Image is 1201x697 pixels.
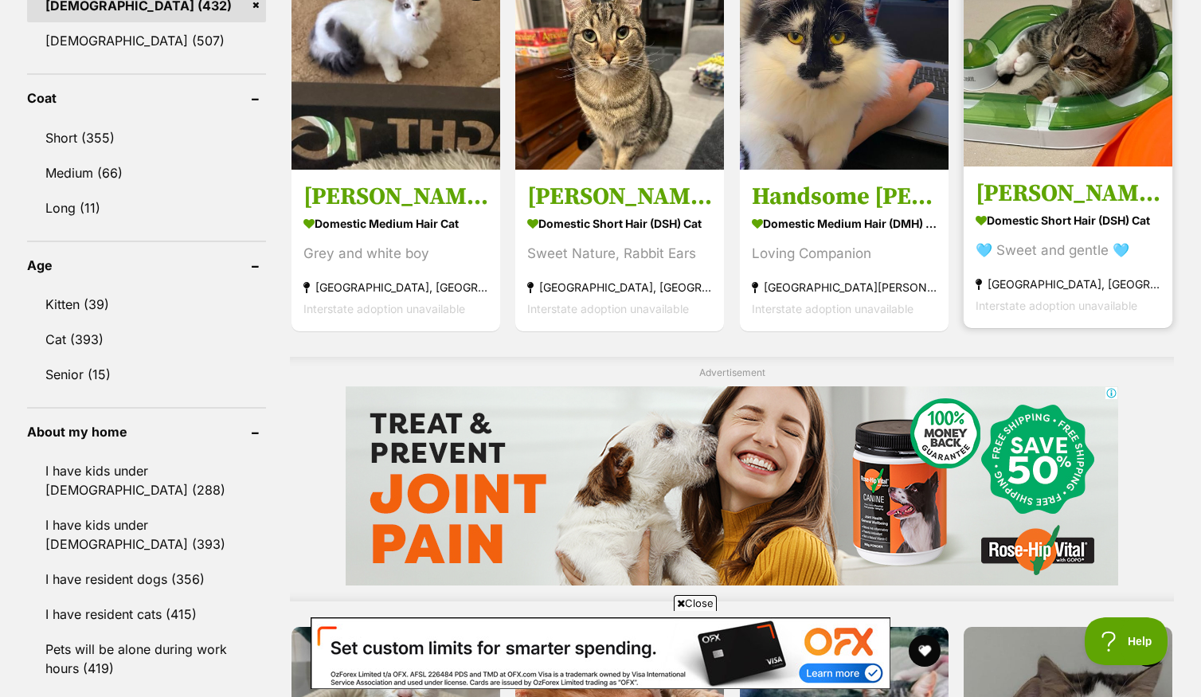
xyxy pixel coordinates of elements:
[752,302,913,315] span: Interstate adoption unavailable
[527,302,689,315] span: Interstate adoption unavailable
[976,178,1160,209] h3: [PERSON_NAME]
[27,121,266,155] a: Short (355)
[909,635,941,667] button: favourite
[752,182,937,212] h3: Handsome [PERSON_NAME]
[27,425,266,439] header: About my home
[1133,635,1164,667] button: favourite
[303,212,488,235] strong: Domestic Medium Hair Cat
[976,273,1160,295] strong: [GEOGRAPHIC_DATA], [GEOGRAPHIC_DATA]
[303,302,465,315] span: Interstate adoption unavailable
[964,166,1172,328] a: [PERSON_NAME] Domestic Short Hair (DSH) Cat 🩵 Sweet and gentle 🩵 [GEOGRAPHIC_DATA], [GEOGRAPHIC_D...
[27,454,266,507] a: I have kids under [DEMOGRAPHIC_DATA] (288)
[27,358,266,391] a: Senior (15)
[527,243,712,264] div: Sweet Nature, Rabbit Ears
[752,243,937,264] div: Loving Companion
[976,299,1137,312] span: Interstate adoption unavailable
[27,508,266,561] a: I have kids under [DEMOGRAPHIC_DATA] (393)
[291,170,500,331] a: [PERSON_NAME] Domestic Medium Hair Cat Grey and white boy [GEOGRAPHIC_DATA], [GEOGRAPHIC_DATA] In...
[27,288,266,321] a: Kitten (39)
[27,597,266,631] a: I have resident cats (415)
[311,617,890,689] iframe: Advertisement
[527,276,712,298] strong: [GEOGRAPHIC_DATA], [GEOGRAPHIC_DATA]
[346,386,1118,585] iframe: Advertisement
[27,258,266,272] header: Age
[752,276,937,298] strong: [GEOGRAPHIC_DATA][PERSON_NAME], [GEOGRAPHIC_DATA]
[976,209,1160,232] strong: Domestic Short Hair (DSH) Cat
[27,562,266,596] a: I have resident dogs (356)
[740,170,949,331] a: Handsome [PERSON_NAME] Domestic Medium Hair (DMH) Cat Loving Companion [GEOGRAPHIC_DATA][PERSON_N...
[290,357,1174,601] div: Advertisement
[27,632,266,685] a: Pets will be alone during work hours (419)
[27,191,266,225] a: Long (11)
[303,276,488,298] strong: [GEOGRAPHIC_DATA], [GEOGRAPHIC_DATA]
[976,240,1160,261] div: 🩵 Sweet and gentle 🩵
[27,323,266,356] a: Cat (393)
[515,170,724,331] a: [PERSON_NAME] Domestic Short Hair (DSH) Cat Sweet Nature, Rabbit Ears [GEOGRAPHIC_DATA], [GEOGRAP...
[27,91,266,105] header: Coat
[752,212,937,235] strong: Domestic Medium Hair (DMH) Cat
[527,182,712,212] h3: [PERSON_NAME]
[303,243,488,264] div: Grey and white boy
[674,595,717,611] span: Close
[303,182,488,212] h3: [PERSON_NAME]
[27,24,266,57] a: [DEMOGRAPHIC_DATA] (507)
[27,156,266,190] a: Medium (66)
[1085,617,1169,665] iframe: Help Scout Beacon - Open
[527,212,712,235] strong: Domestic Short Hair (DSH) Cat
